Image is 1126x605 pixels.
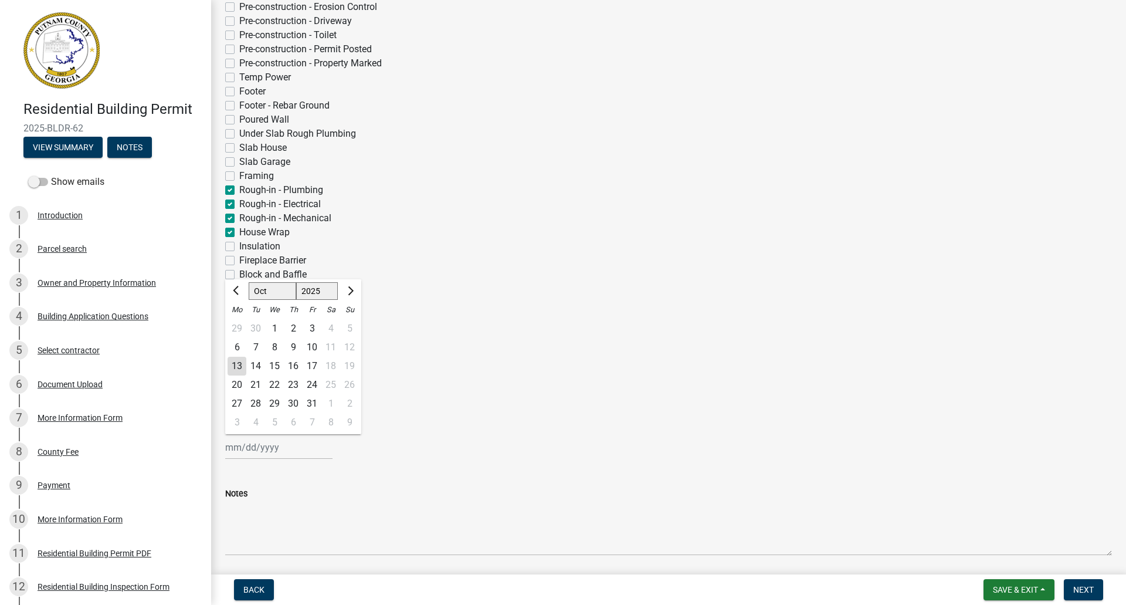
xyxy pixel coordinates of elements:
div: 31 [303,394,321,413]
button: Notes [107,137,152,158]
div: 5 [9,341,28,360]
div: 7 [303,413,321,432]
div: Document Upload [38,380,103,388]
div: Select contractor [38,346,100,354]
div: 1 [265,319,284,338]
label: Show emails [28,175,104,189]
button: View Summary [23,137,103,158]
div: Wednesday, October 29, 2025 [265,394,284,413]
div: 6 [9,375,28,394]
div: Residential Building Permit PDF [38,549,151,557]
div: 8 [265,338,284,357]
input: mm/dd/yyyy [225,435,333,459]
div: Parcel search [38,245,87,253]
img: Putnam County, Georgia [23,12,100,89]
div: Mo [228,300,246,319]
div: 6 [228,338,246,357]
div: Wednesday, October 22, 2025 [265,376,284,394]
div: 7 [246,338,265,357]
label: Under Slab Rough Plumbing [239,127,356,141]
div: Monday, November 3, 2025 [228,413,246,432]
div: 3 [9,273,28,292]
label: Pre-construction - Toilet [239,28,337,42]
div: Sa [321,300,340,319]
div: 7 [9,408,28,427]
div: More Information Form [38,414,123,422]
div: 30 [246,319,265,338]
label: Pre-construction - Driveway [239,14,352,28]
div: Wednesday, October 15, 2025 [265,357,284,376]
button: Back [234,579,274,600]
div: 13 [228,357,246,376]
div: Owner and Property Information [38,279,156,287]
div: Building Application Questions [38,312,148,320]
div: More Information Form [38,515,123,523]
div: 5 [265,413,284,432]
div: We [265,300,284,319]
div: Tuesday, September 30, 2025 [246,319,265,338]
wm-modal-confirm: Notes [107,143,152,153]
div: Thursday, October 30, 2025 [284,394,303,413]
div: 24 [303,376,321,394]
label: Footer - Rebar Ground [239,99,330,113]
div: Friday, October 10, 2025 [303,338,321,357]
div: Friday, October 3, 2025 [303,319,321,338]
label: Slab House [239,141,287,155]
label: Block and Baffle [239,268,307,282]
label: Pre-construction - Permit Posted [239,42,372,56]
div: Thursday, October 23, 2025 [284,376,303,394]
div: 17 [303,357,321,376]
span: Save & Exit [993,585,1038,594]
label: Rough-in - Plumbing [239,183,323,197]
div: Th [284,300,303,319]
div: 20 [228,376,246,394]
div: 16 [284,357,303,376]
div: 10 [303,338,321,357]
label: Fireplace Barrier [239,254,306,268]
button: Next [1064,579,1103,600]
div: Monday, October 13, 2025 [228,357,246,376]
div: 10 [9,510,28,529]
div: Monday, October 27, 2025 [228,394,246,413]
div: 15 [265,357,284,376]
label: Rough-in - Electrical [239,197,321,211]
div: Tuesday, November 4, 2025 [246,413,265,432]
div: 30 [284,394,303,413]
div: 4 [9,307,28,326]
button: Save & Exit [983,579,1054,600]
label: Footer [239,85,266,99]
div: Friday, November 7, 2025 [303,413,321,432]
div: 29 [228,319,246,338]
label: Slab Garage [239,155,290,169]
div: Monday, September 29, 2025 [228,319,246,338]
button: Next month [342,282,357,300]
label: House Wrap [239,225,290,239]
div: Friday, October 24, 2025 [303,376,321,394]
div: Tuesday, October 21, 2025 [246,376,265,394]
select: Select month [249,282,296,300]
label: Poured Wall [239,113,289,127]
div: County Fee [38,448,79,456]
div: 11 [9,544,28,563]
div: Monday, October 20, 2025 [228,376,246,394]
div: Thursday, October 16, 2025 [284,357,303,376]
div: 8 [9,442,28,461]
button: Previous month [230,282,244,300]
div: Friday, October 31, 2025 [303,394,321,413]
div: Payment [38,481,70,489]
div: Su [340,300,359,319]
label: Pre-construction - Property Marked [239,56,382,70]
div: 4 [246,413,265,432]
div: Tu [246,300,265,319]
span: Next [1073,585,1094,594]
div: 1 [9,206,28,225]
wm-modal-confirm: Summary [23,143,103,153]
label: Framing [239,169,274,183]
div: 2 [284,319,303,338]
h4: Residential Building Permit [23,101,202,118]
div: 14 [246,357,265,376]
div: Thursday, November 6, 2025 [284,413,303,432]
div: Thursday, October 2, 2025 [284,319,303,338]
div: 27 [228,394,246,413]
div: Fr [303,300,321,319]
